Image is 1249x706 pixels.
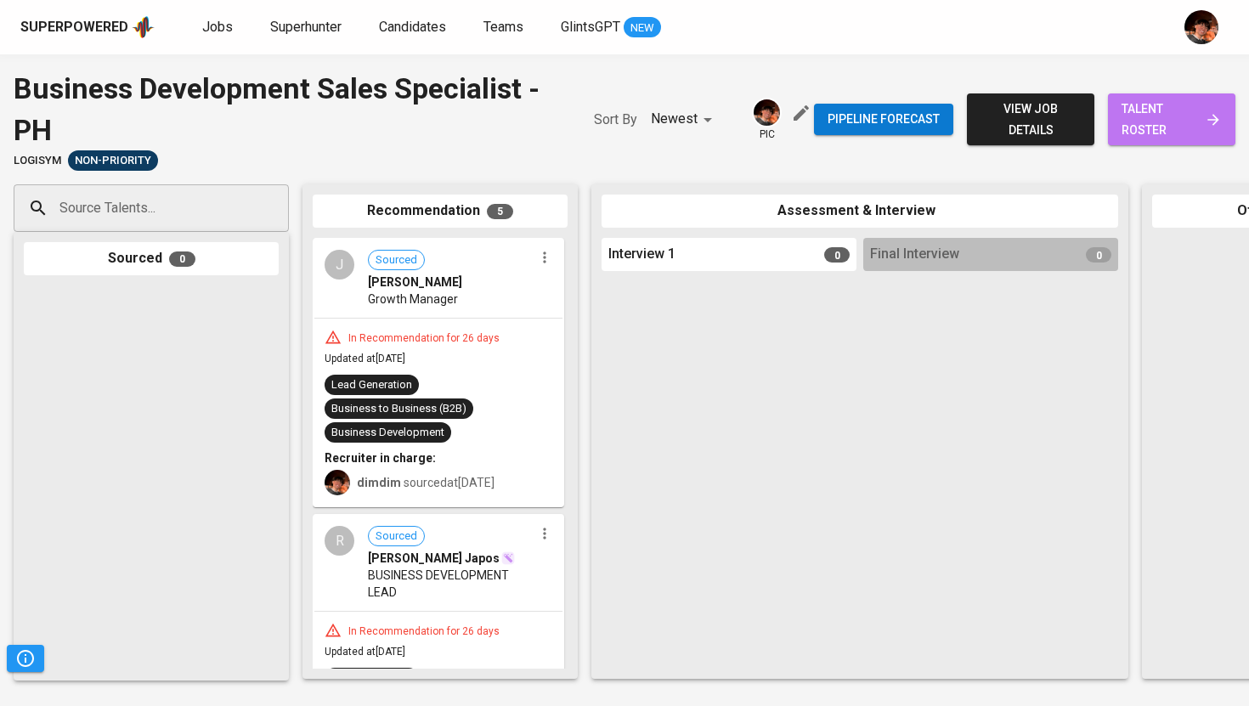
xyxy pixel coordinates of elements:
b: dimdim [357,476,401,489]
img: diemas@glints.com [1184,10,1218,44]
span: Jobs [202,19,233,35]
span: GlintsGPT [561,19,620,35]
img: app logo [132,14,155,40]
span: [PERSON_NAME] [368,274,462,291]
div: Lead Generation [331,377,412,393]
a: GlintsGPT NEW [561,17,661,38]
span: Superhunter [270,19,342,35]
div: Superpowered [20,18,128,37]
div: Newest [651,104,718,135]
span: talent roster [1122,99,1222,140]
div: In Recommendation for 26 days [342,331,506,346]
span: Sourced [369,252,424,268]
div: In Recommendation for 26 days [342,624,506,639]
b: Recruiter in charge: [325,451,436,465]
p: Newest [651,109,698,129]
div: Business to Business (B2B) [331,401,466,417]
button: view job details [967,93,1094,145]
div: Business Development Sales Specialist - PH [14,68,560,150]
span: 0 [169,251,195,267]
img: magic_wand.svg [501,551,515,565]
a: talent roster [1108,93,1235,145]
div: Pending Client’s Feedback, Sufficient Talents in Pipeline [68,150,158,171]
span: LogiSYM [14,153,61,169]
div: Recommendation [313,195,568,228]
div: Assessment & Interview [602,195,1118,228]
div: Sourced [24,242,279,275]
span: Updated at [DATE] [325,353,405,364]
button: Open [280,206,283,210]
div: J [325,250,354,280]
span: Sourced [369,528,424,545]
div: Business Development [331,425,444,441]
p: Sort By [594,110,637,130]
a: Jobs [202,17,236,38]
img: diemas@glints.com [754,99,780,126]
a: Superhunter [270,17,345,38]
span: Updated at [DATE] [325,646,405,658]
a: Candidates [379,17,449,38]
span: Final Interview [870,245,959,264]
span: Teams [483,19,523,35]
span: Pipeline forecast [828,109,940,130]
span: Growth Manager [368,291,458,308]
span: 0 [1086,247,1111,263]
span: Interview 1 [608,245,675,264]
span: NEW [624,20,661,37]
a: Superpoweredapp logo [20,14,155,40]
span: view job details [981,99,1081,140]
span: [PERSON_NAME] Japos [368,550,500,567]
span: sourced at [DATE] [357,476,495,489]
div: R [325,526,354,556]
span: 5 [487,204,513,219]
span: Non-Priority [68,153,158,169]
button: Pipeline Triggers [7,645,44,672]
div: pic [752,98,782,142]
span: Candidates [379,19,446,35]
button: Pipeline forecast [814,104,953,135]
img: diemas@glints.com [325,470,350,495]
span: BUSINESS DEVELOPMENT LEAD [368,567,534,601]
span: 0 [824,247,850,263]
div: JSourced[PERSON_NAME]Growth ManagerIn Recommendation for 26 daysUpdated at[DATE]Lead GenerationBu... [313,238,564,507]
a: Teams [483,17,527,38]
